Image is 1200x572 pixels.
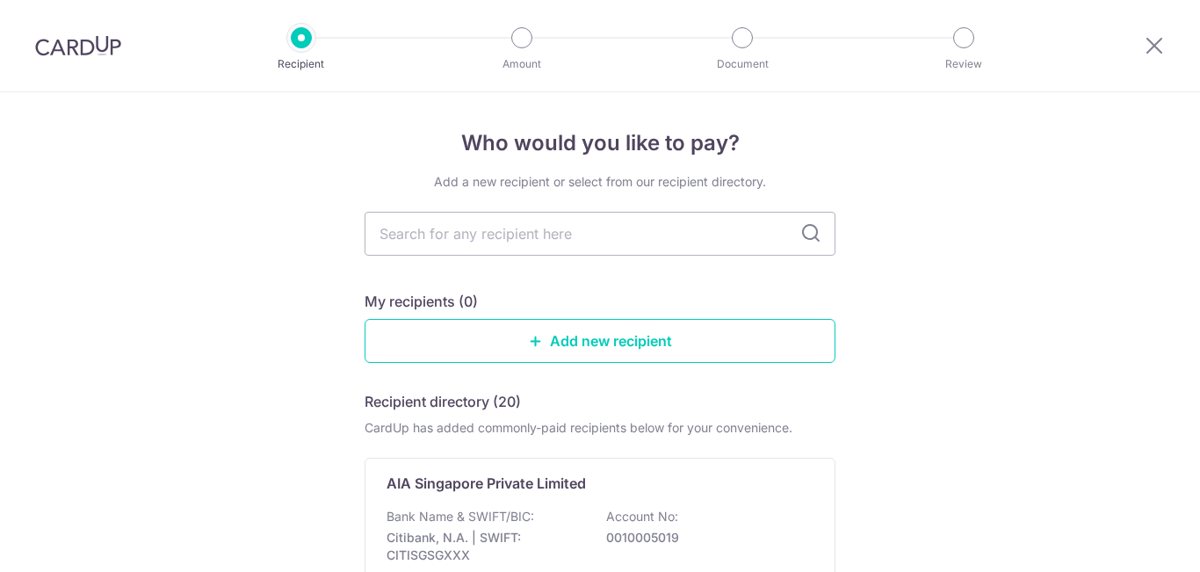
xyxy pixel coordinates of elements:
a: Add new recipient [365,319,835,363]
p: Document [677,55,807,73]
div: Add a new recipient or select from our recipient directory. [365,173,835,191]
p: Review [899,55,1029,73]
p: Bank Name & SWIFT/BIC: [387,508,534,525]
p: Account No: [606,508,678,525]
div: CardUp has added commonly-paid recipients below for your convenience. [365,419,835,437]
p: Citibank, N.A. | SWIFT: CITISGSGXXX [387,529,583,564]
img: CardUp [35,35,121,56]
iframe: Opens a widget where you can find more information [1088,519,1182,563]
h5: Recipient directory (20) [365,391,521,412]
h4: Who would you like to pay? [365,127,835,159]
p: 0010005019 [606,529,803,547]
p: Amount [457,55,587,73]
p: AIA Singapore Private Limited [387,473,586,494]
h5: My recipients (0) [365,291,478,312]
p: Recipient [236,55,366,73]
input: Search for any recipient here [365,212,835,256]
